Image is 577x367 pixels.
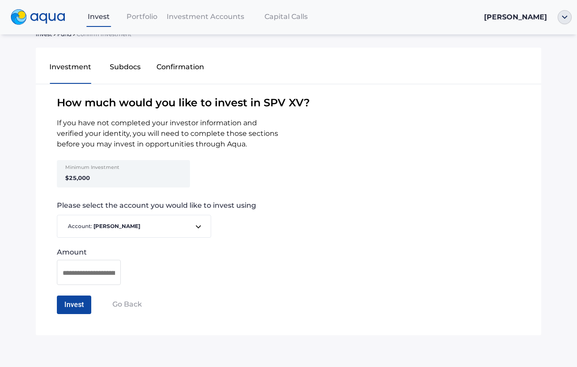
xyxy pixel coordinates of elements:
span: Confirm Investment [77,32,131,37]
img: sidearrow [54,33,56,36]
span: Go Back [112,300,142,308]
a: Portfolio [120,7,163,26]
a: Capital Calls [248,7,324,26]
span: Fund [57,32,71,37]
a: logo [5,7,78,27]
span: [PERSON_NAME] [484,13,547,21]
div: Minimum Investment [65,165,122,172]
span: How much would you like to invest in SPV XV ? [36,95,541,111]
b: [PERSON_NAME] [93,223,140,229]
div: Amount [57,248,121,256]
span: Investment Accounts [167,12,244,21]
span: Portfolio [127,12,157,21]
span: Please select the account you would like to invest using [57,202,541,210]
button: Invest [57,296,91,314]
strong: $25,000 [65,174,90,181]
span: If you have not completed your investor information and verified your identity, you will need to ... [36,118,288,150]
img: ellipse [558,10,572,24]
span: Invest [36,32,52,37]
span: Account: [64,222,193,231]
a: Investment Accounts [163,7,248,26]
a: Invest [78,7,120,26]
span: Capital Calls [264,12,308,21]
button: Investment [43,55,98,83]
img: sidearrow [73,33,75,36]
span: Invest [88,12,110,21]
img: logo [11,9,65,25]
button: Confirmation [153,55,208,83]
button: Subdocs [98,55,153,83]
